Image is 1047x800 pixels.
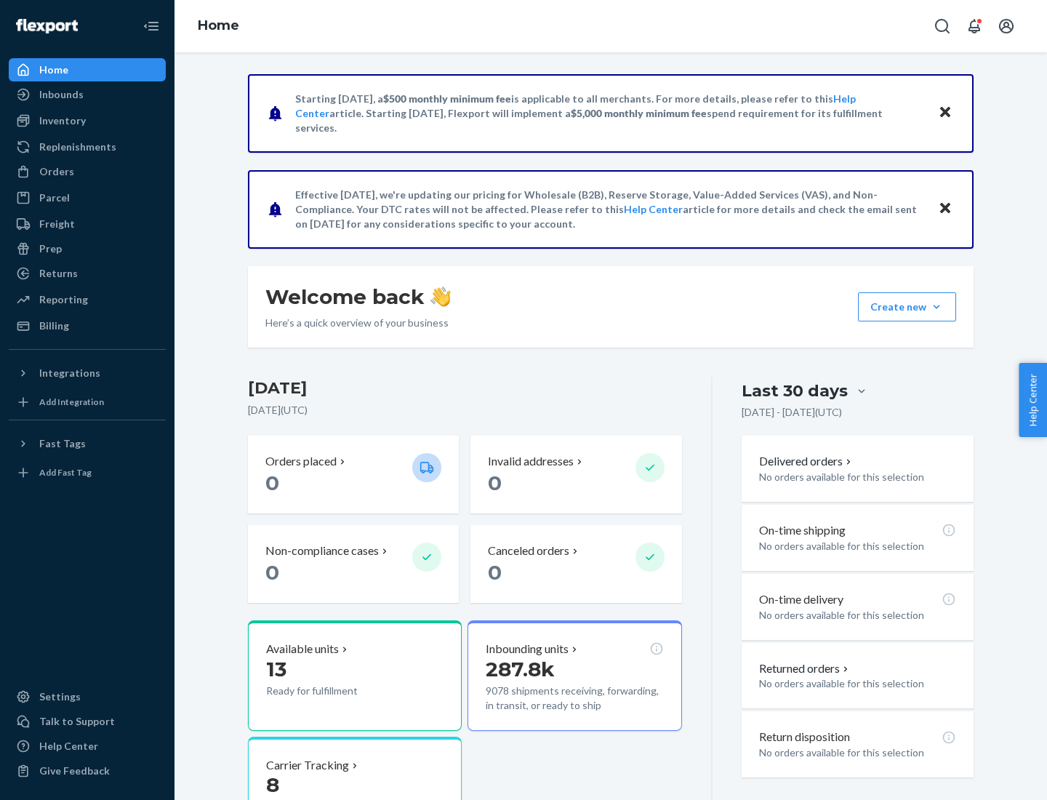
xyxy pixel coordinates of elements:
[248,403,682,417] p: [DATE] ( UTC )
[9,58,166,81] a: Home
[39,191,70,205] div: Parcel
[742,380,848,402] div: Last 30 days
[486,684,663,713] p: 9078 shipments receiving, forwarding, in transit, or ready to ship
[39,164,74,179] div: Orders
[266,641,339,657] p: Available units
[858,292,956,321] button: Create new
[9,288,166,311] a: Reporting
[759,729,850,745] p: Return disposition
[248,620,462,731] button: Available units13Ready for fulfillment
[928,12,957,41] button: Open Search Box
[39,241,62,256] div: Prep
[265,543,379,559] p: Non-compliance cases
[759,522,846,539] p: On-time shipping
[266,684,401,698] p: Ready for fulfillment
[248,377,682,400] h3: [DATE]
[9,685,166,708] a: Settings
[39,113,86,128] div: Inventory
[39,140,116,154] div: Replenishments
[39,436,86,451] div: Fast Tags
[39,689,81,704] div: Settings
[9,83,166,106] a: Inbounds
[759,470,956,484] p: No orders available for this selection
[571,107,707,119] span: $5,000 monthly minimum fee
[488,453,574,470] p: Invalid addresses
[9,759,166,783] button: Give Feedback
[936,199,955,220] button: Close
[9,461,166,484] a: Add Fast Tag
[39,714,115,729] div: Talk to Support
[295,188,924,231] p: Effective [DATE], we're updating our pricing for Wholesale (B2B), Reserve Storage, Value-Added Se...
[468,620,681,731] button: Inbounding units287.8k9078 shipments receiving, forwarding, in transit, or ready to ship
[265,284,451,310] h1: Welcome back
[992,12,1021,41] button: Open account menu
[248,436,459,513] button: Orders placed 0
[9,186,166,209] a: Parcel
[39,466,92,479] div: Add Fast Tag
[960,12,989,41] button: Open notifications
[295,92,924,135] p: Starting [DATE], a is applicable to all merchants. For more details, please refer to this article...
[9,212,166,236] a: Freight
[39,63,68,77] div: Home
[186,5,251,47] ol: breadcrumbs
[39,217,75,231] div: Freight
[759,676,956,691] p: No orders available for this selection
[265,560,279,585] span: 0
[430,287,451,307] img: hand-wave emoji
[9,160,166,183] a: Orders
[759,660,851,677] button: Returned orders
[488,471,502,495] span: 0
[9,237,166,260] a: Prep
[1019,363,1047,437] button: Help Center
[39,87,84,102] div: Inbounds
[9,432,166,455] button: Fast Tags
[39,739,98,753] div: Help Center
[936,103,955,124] button: Close
[137,12,166,41] button: Close Navigation
[39,292,88,307] div: Reporting
[266,757,349,774] p: Carrier Tracking
[39,266,78,281] div: Returns
[742,405,842,420] p: [DATE] - [DATE] ( UTC )
[9,391,166,414] a: Add Integration
[198,17,239,33] a: Home
[39,319,69,333] div: Billing
[470,436,681,513] button: Invalid addresses 0
[624,203,683,215] a: Help Center
[265,453,337,470] p: Orders placed
[759,745,956,760] p: No orders available for this selection
[9,361,166,385] button: Integrations
[488,560,502,585] span: 0
[470,525,681,603] button: Canceled orders 0
[9,710,166,733] a: Talk to Support
[759,608,956,623] p: No orders available for this selection
[39,764,110,778] div: Give Feedback
[266,657,286,681] span: 13
[759,591,843,608] p: On-time delivery
[9,109,166,132] a: Inventory
[9,314,166,337] a: Billing
[759,453,854,470] button: Delivered orders
[265,316,451,330] p: Here’s a quick overview of your business
[266,772,279,797] span: 8
[9,135,166,159] a: Replenishments
[488,543,569,559] p: Canceled orders
[486,657,555,681] span: 287.8k
[9,735,166,758] a: Help Center
[39,396,104,408] div: Add Integration
[759,539,956,553] p: No orders available for this selection
[486,641,569,657] p: Inbounding units
[248,525,459,603] button: Non-compliance cases 0
[265,471,279,495] span: 0
[383,92,511,105] span: $500 monthly minimum fee
[9,262,166,285] a: Returns
[16,19,78,33] img: Flexport logo
[39,366,100,380] div: Integrations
